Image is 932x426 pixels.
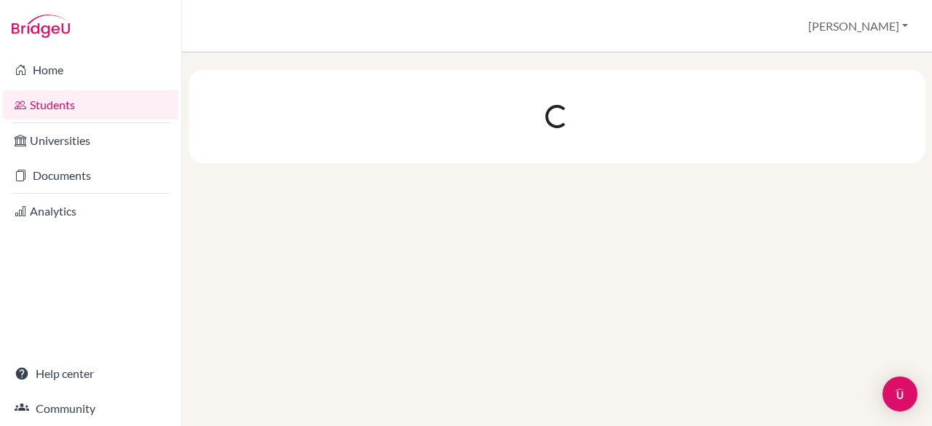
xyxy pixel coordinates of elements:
[3,359,178,388] a: Help center
[3,161,178,190] a: Documents
[802,12,915,40] button: [PERSON_NAME]
[3,55,178,84] a: Home
[12,15,70,38] img: Bridge-U
[3,90,178,119] a: Students
[3,394,178,423] a: Community
[3,197,178,226] a: Analytics
[3,126,178,155] a: Universities
[882,376,917,411] div: Open Intercom Messenger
